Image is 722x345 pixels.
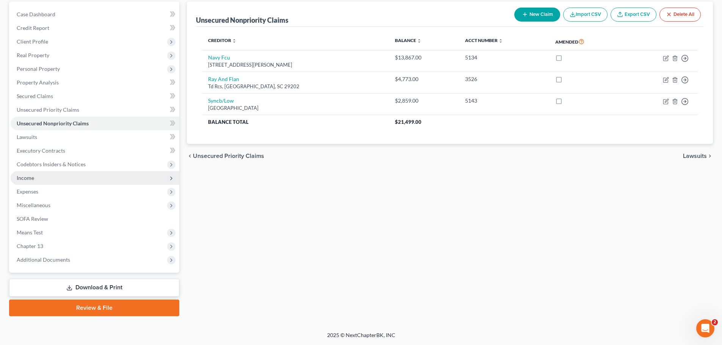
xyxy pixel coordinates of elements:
span: Credit Report [17,25,49,31]
div: $4,773.00 [395,75,453,83]
span: Client Profile [17,38,48,45]
span: Secured Claims [17,93,53,99]
span: Income [17,175,34,181]
button: Import CSV [563,8,608,22]
span: $21,499.00 [395,119,421,125]
i: unfold_more [232,39,236,43]
button: Delete All [659,8,701,22]
a: Review & File [9,300,179,316]
span: Case Dashboard [17,11,55,17]
a: Lawsuits [11,130,179,144]
a: Secured Claims [11,89,179,103]
span: Lawsuits [17,134,37,140]
a: Executory Contracts [11,144,179,158]
span: Lawsuits [683,153,707,159]
span: 2 [712,319,718,325]
div: 5143 [465,97,543,105]
span: Chapter 13 [17,243,43,249]
a: Navy Fcu [208,54,230,61]
a: Ray And Flan [208,76,239,82]
div: 3526 [465,75,543,83]
a: Case Dashboard [11,8,179,21]
span: Codebtors Insiders & Notices [17,161,86,167]
div: 2025 © NextChapterBK, INC [145,331,577,345]
span: Additional Documents [17,256,70,263]
i: chevron_right [707,153,713,159]
a: Download & Print [9,279,179,297]
span: Unsecured Priority Claims [17,106,79,113]
button: chevron_left Unsecured Priority Claims [187,153,264,159]
i: unfold_more [498,39,503,43]
a: Credit Report [11,21,179,35]
th: Amended [549,33,624,50]
button: New Claim [514,8,560,22]
span: Expenses [17,188,38,195]
a: Unsecured Nonpriority Claims [11,117,179,130]
div: Unsecured Nonpriority Claims [196,16,288,25]
span: Executory Contracts [17,147,65,154]
span: SOFA Review [17,215,48,222]
a: Acct Number unfold_more [465,37,503,43]
span: Personal Property [17,66,60,72]
span: Means Test [17,229,43,236]
iframe: Intercom live chat [696,319,714,337]
a: Syncb/Low [208,97,234,104]
i: unfold_more [417,39,421,43]
th: Balance Total [202,115,389,129]
span: Miscellaneous [17,202,50,208]
a: Balance unfold_more [395,37,421,43]
a: Unsecured Priority Claims [11,103,179,117]
a: SOFA Review [11,212,179,226]
span: Real Property [17,52,49,58]
a: Property Analysis [11,76,179,89]
span: Property Analysis [17,79,59,86]
div: Td Rcs, [GEOGRAPHIC_DATA], SC 29202 [208,83,383,90]
a: Creditor unfold_more [208,37,236,43]
div: 5134 [465,54,543,61]
span: Unsecured Priority Claims [193,153,264,159]
span: Unsecured Nonpriority Claims [17,120,89,126]
button: Lawsuits chevron_right [683,153,713,159]
div: $2,859.00 [395,97,453,105]
div: [STREET_ADDRESS][PERSON_NAME] [208,61,383,69]
div: [GEOGRAPHIC_DATA] [208,105,383,112]
a: Export CSV [611,8,656,22]
div: $13,867.00 [395,54,453,61]
i: chevron_left [187,153,193,159]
